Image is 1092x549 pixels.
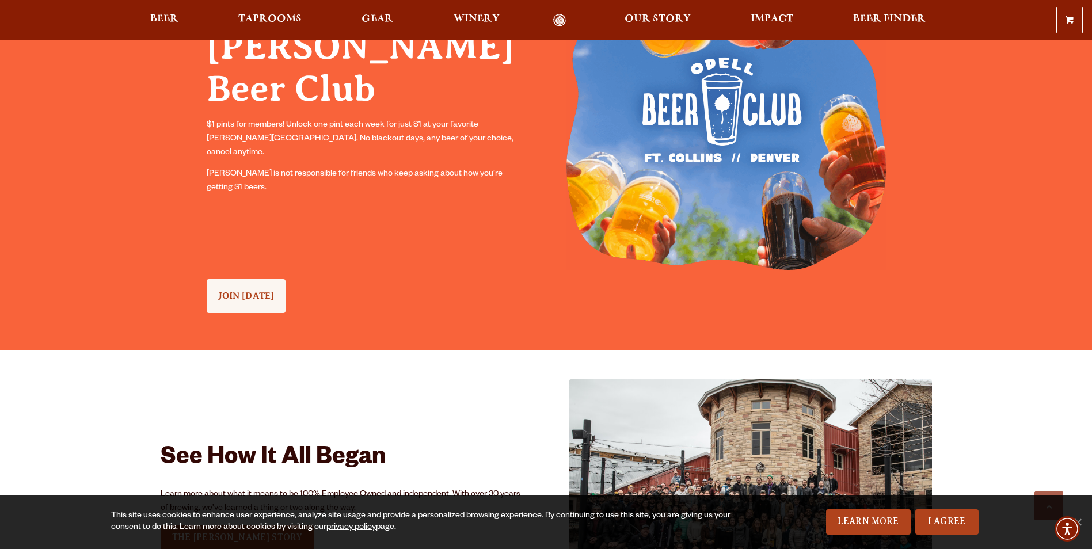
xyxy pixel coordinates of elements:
h2: See How It All Began [161,445,523,473]
a: Odell Home [538,14,581,27]
span: Beer [150,14,178,24]
span: Beer Finder [853,14,926,24]
a: Scroll to top [1034,491,1063,520]
span: Our Story [625,14,691,24]
span: Taprooms [238,14,302,24]
span: Winery [454,14,500,24]
span: Gear [362,14,393,24]
span: JOIN [DATE] [218,291,275,301]
a: Taprooms [231,14,309,27]
p: [PERSON_NAME] is not responsible for friends who keep asking about how you’re getting $1 beers. [207,167,526,195]
a: Learn More [826,509,911,535]
a: Beer [143,14,186,27]
a: Impact [743,14,801,27]
a: privacy policy [326,523,376,532]
a: Gear [354,14,401,27]
h2: [PERSON_NAME] Beer Club [207,26,526,109]
div: See Our Full LineUp [207,270,286,315]
span: Impact [751,14,793,24]
a: Winery [446,14,507,27]
p: Learn more about what it means to be 100% Employee Owned and independent. With over 30 years of b... [161,488,523,516]
a: Our Story [617,14,698,27]
div: Accessibility Menu [1055,516,1080,542]
a: I Agree [915,509,979,535]
a: JOIN [DATE] [207,279,286,313]
p: $1 pints for members! Unlock one pint each week for just $1 at your favorite [PERSON_NAME][GEOGRA... [207,119,526,160]
div: This site uses cookies to enhance user experience, analyze site usage and provide a personalized ... [111,510,732,533]
a: Beer Finder [846,14,933,27]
